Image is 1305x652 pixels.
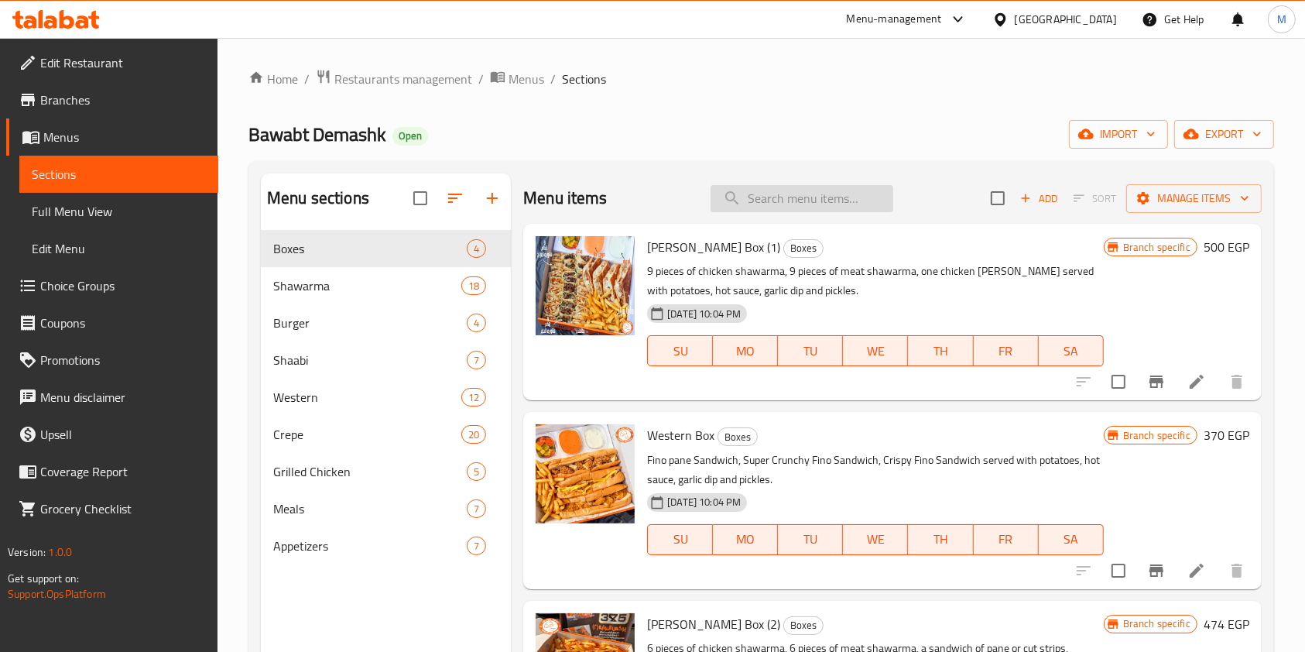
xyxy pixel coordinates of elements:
[719,528,772,551] span: MO
[661,495,747,510] span: [DATE] 10:04 PM
[467,314,486,332] div: items
[273,499,467,518] span: Meals
[908,335,973,366] button: TH
[8,568,79,589] span: Get support on:
[647,613,780,636] span: [PERSON_NAME] Box (2)
[647,451,1103,489] p: Fino pane Sandwich, Super Crunchy Fino Sandwich, Crispy Fino Sandwich served with potatoes, hot s...
[6,416,218,453] a: Upsell
[1018,190,1060,208] span: Add
[1187,372,1206,391] a: Edit menu item
[1218,363,1255,400] button: delete
[536,236,635,335] img: Al Bawabeh Box (1)
[6,341,218,379] a: Promotions
[783,239,824,258] div: Boxes
[1204,424,1249,446] h6: 370 EGP
[1117,240,1197,255] span: Branch specific
[783,616,824,635] div: Boxes
[1081,125,1156,144] span: import
[468,316,485,331] span: 4
[843,335,908,366] button: WE
[273,239,467,258] div: Boxes
[719,340,772,362] span: MO
[261,379,511,416] div: Western12
[261,341,511,379] div: Shaabi7
[273,314,467,332] span: Burger
[40,276,206,295] span: Choice Groups
[467,499,486,518] div: items
[40,425,206,444] span: Upsell
[273,537,467,555] div: Appetizers
[1039,524,1104,555] button: SA
[248,69,1274,89] nav: breadcrumb
[1045,528,1098,551] span: SA
[334,70,472,88] span: Restaurants management
[261,527,511,564] div: Appetizers7
[19,156,218,193] a: Sections
[647,235,780,259] span: [PERSON_NAME] Box (1)
[980,340,1033,362] span: FR
[19,193,218,230] a: Full Menu View
[1126,184,1262,213] button: Manage items
[261,416,511,453] div: Crepe20
[273,388,461,407] span: Western
[523,187,608,210] h2: Menu items
[467,239,486,258] div: items
[273,276,461,295] span: Shawarma
[32,202,206,221] span: Full Menu View
[914,528,967,551] span: TH
[1014,187,1064,211] span: Add item
[468,353,485,368] span: 7
[437,180,474,217] span: Sort sections
[40,91,206,109] span: Branches
[40,462,206,481] span: Coverage Report
[562,70,606,88] span: Sections
[467,351,486,369] div: items
[6,267,218,304] a: Choice Groups
[847,10,942,29] div: Menu-management
[784,616,823,634] span: Boxes
[478,70,484,88] li: /
[1102,365,1135,398] span: Select to update
[261,224,511,571] nav: Menu sections
[261,453,511,490] div: Grilled Chicken5
[462,279,485,293] span: 18
[6,81,218,118] a: Branches
[509,70,544,88] span: Menus
[654,528,707,551] span: SU
[1117,428,1197,443] span: Branch specific
[1102,554,1135,587] span: Select to update
[778,524,843,555] button: TU
[647,524,713,555] button: SU
[784,528,837,551] span: TU
[6,490,218,527] a: Grocery Checklist
[784,239,823,257] span: Boxes
[6,304,218,341] a: Coupons
[784,340,837,362] span: TU
[8,584,106,604] a: Support.OpsPlatform
[304,70,310,88] li: /
[248,70,298,88] a: Home
[273,425,461,444] span: Crepe
[261,304,511,341] div: Burger4
[468,502,485,516] span: 7
[462,390,485,405] span: 12
[6,379,218,416] a: Menu disclaimer
[1045,340,1098,362] span: SA
[392,127,428,146] div: Open
[711,185,893,212] input: search
[40,53,206,72] span: Edit Restaurant
[1014,187,1064,211] button: Add
[32,165,206,184] span: Sections
[461,276,486,295] div: items
[647,424,714,447] span: Western Box
[6,44,218,81] a: Edit Restaurant
[461,425,486,444] div: items
[1139,189,1249,208] span: Manage items
[843,524,908,555] button: WE
[849,528,902,551] span: WE
[713,524,778,555] button: MO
